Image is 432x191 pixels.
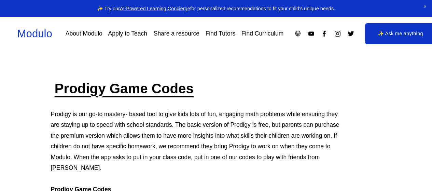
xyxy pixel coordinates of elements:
a: AI-Powered Learning Concierge [120,6,190,11]
a: Instagram [334,30,341,37]
a: Find Tutors [206,28,236,40]
a: Apply to Teach [108,28,147,40]
a: About Modulo [66,28,102,40]
a: YouTube [308,30,315,37]
a: Modulo [17,28,52,40]
a: Find Curriculum [241,28,284,40]
a: Twitter [347,30,354,37]
a: Apple Podcasts [294,30,302,37]
a: Share a resource [154,28,199,40]
a: Facebook [321,30,328,37]
a: Prodigy Game Codes [55,81,194,96]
